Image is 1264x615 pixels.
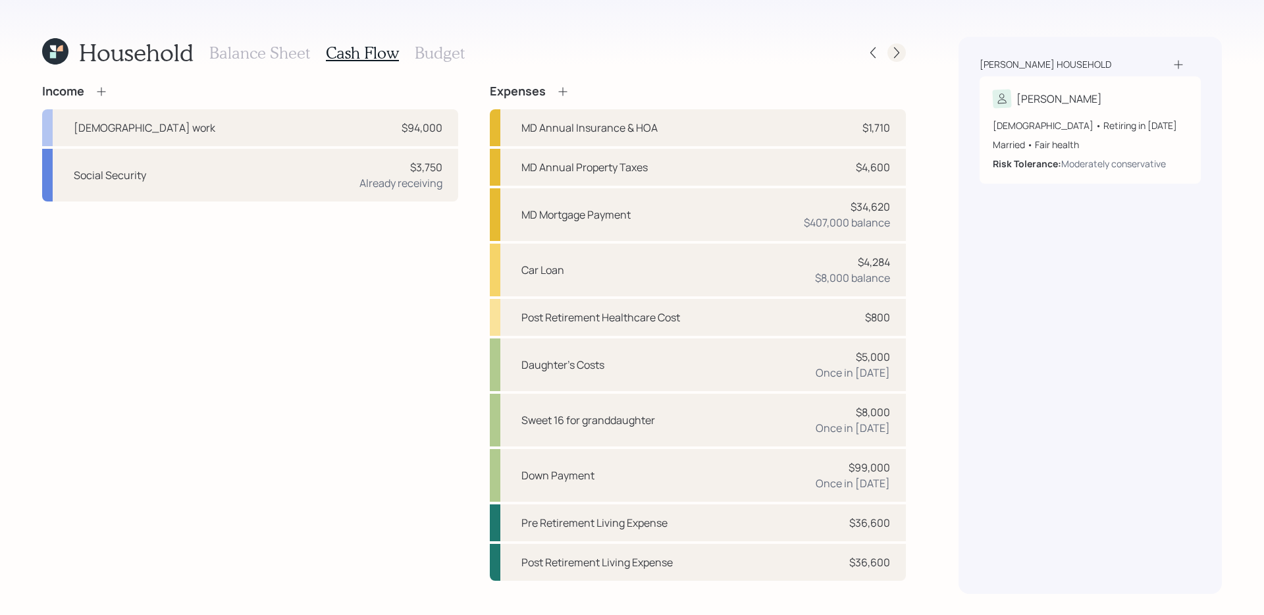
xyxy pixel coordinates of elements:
b: Risk Tolerance: [993,157,1061,170]
h3: Balance Sheet [209,43,310,63]
div: $3,750 [410,159,442,175]
div: Daughter's Costs [521,357,604,373]
h3: Cash Flow [326,43,399,63]
div: Social Security [74,167,146,183]
div: $99,000 [849,460,890,475]
div: [DEMOGRAPHIC_DATA] • Retiring in [DATE] [993,119,1188,132]
div: $4,284 [858,254,890,270]
div: $8,000 [856,404,890,420]
div: Once in [DATE] [816,475,890,491]
h4: Expenses [490,84,546,99]
div: Once in [DATE] [816,365,890,381]
div: [PERSON_NAME] household [980,58,1111,71]
div: Already receiving [359,175,442,191]
div: $36,600 [849,515,890,531]
div: MD Mortgage Payment [521,207,631,223]
div: $8,000 balance [815,270,890,286]
div: $800 [865,309,890,325]
div: $36,600 [849,554,890,570]
div: Sweet 16 for granddaughter [521,412,655,428]
div: Moderately conservative [1061,157,1166,171]
div: Post Retirement Healthcare Cost [521,309,680,325]
h1: Household [79,38,194,67]
div: MD Annual Property Taxes [521,159,648,175]
div: Car Loan [521,262,564,278]
div: Pre Retirement Living Expense [521,515,668,531]
div: MD Annual Insurance & HOA [521,120,658,136]
div: Down Payment [521,468,594,483]
div: Married • Fair health [993,138,1188,151]
div: $34,620 [851,199,890,215]
div: $4,600 [856,159,890,175]
div: $5,000 [856,349,890,365]
div: [PERSON_NAME] [1016,91,1102,107]
div: Post Retirement Living Expense [521,554,673,570]
div: $1,710 [862,120,890,136]
h3: Budget [415,43,465,63]
div: $94,000 [402,120,442,136]
h4: Income [42,84,84,99]
div: $407,000 balance [804,215,890,230]
div: [DEMOGRAPHIC_DATA] work [74,120,215,136]
div: Once in [DATE] [816,420,890,436]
